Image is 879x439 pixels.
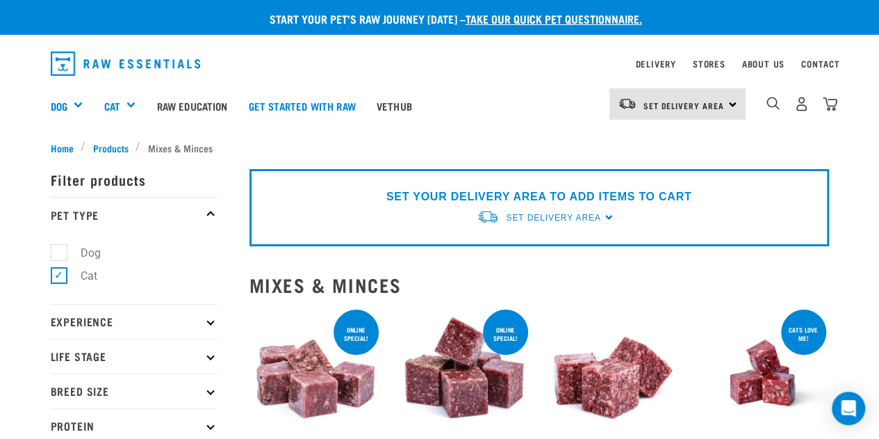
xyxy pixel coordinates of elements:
[249,274,829,296] h2: Mixes & Minces
[51,339,217,374] p: Life Stage
[741,61,784,66] a: About Us
[146,78,238,134] a: Raw Education
[832,392,865,425] div: Open Intercom Messenger
[51,141,829,155] nav: breadcrumbs
[618,97,636,110] img: van-moving.png
[51,197,217,232] p: Pet Type
[635,61,675,66] a: Delivery
[794,97,809,111] img: user.png
[693,61,725,66] a: Stores
[40,46,840,81] nav: dropdown navigation
[93,141,129,155] span: Products
[58,267,103,285] label: Cat
[506,213,600,223] span: Set Delivery Area
[51,141,74,155] span: Home
[483,319,528,349] div: ONLINE SPECIAL!
[51,98,67,114] a: Dog
[51,374,217,408] p: Breed Size
[643,103,724,108] span: Set Delivery Area
[51,304,217,339] p: Experience
[104,98,120,114] a: Cat
[238,78,366,134] a: Get started with Raw
[477,209,499,224] img: van-moving.png
[766,97,780,110] img: home-icon-1@2x.png
[823,97,837,111] img: home-icon@2x.png
[366,78,422,134] a: Vethub
[51,51,201,76] img: Raw Essentials Logo
[801,61,840,66] a: Contact
[466,15,642,22] a: take our quick pet questionnaire.
[781,319,826,349] div: Cats love me!
[334,319,379,349] div: ONLINE SPECIAL!
[58,244,106,262] label: Dog
[85,141,135,155] a: Products
[51,162,217,197] p: Filter products
[51,141,81,155] a: Home
[386,189,691,205] p: SET YOUR DELIVERY AREA TO ADD ITEMS TO CART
